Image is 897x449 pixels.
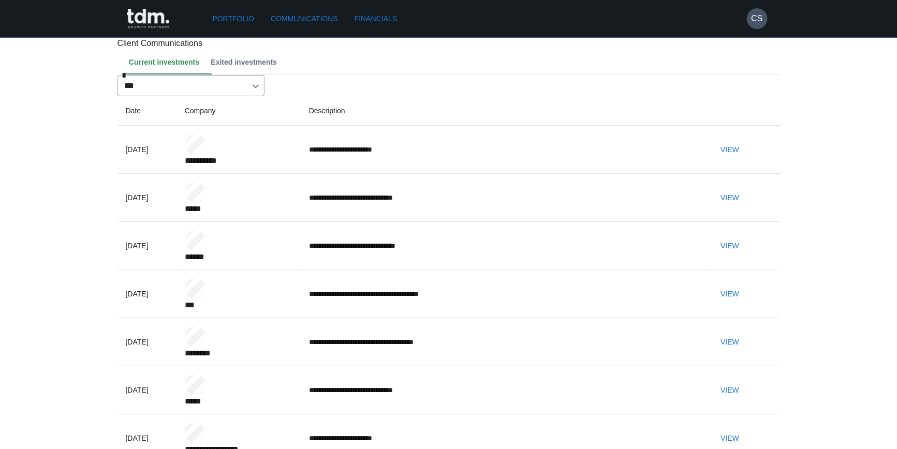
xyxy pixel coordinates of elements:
td: [DATE] [117,318,177,366]
td: [DATE] [117,221,177,270]
button: View [713,140,746,159]
p: Client Communications [117,37,780,50]
th: Company [177,96,301,126]
td: [DATE] [117,366,177,414]
th: Date [117,96,177,126]
td: [DATE] [117,173,177,221]
a: Portfolio [209,9,259,28]
h6: CS [751,12,762,25]
td: [DATE] [117,125,177,173]
button: View [713,429,746,448]
button: View [713,381,746,400]
button: CS [747,8,768,29]
button: View [713,188,746,207]
th: Description [301,96,705,126]
td: [DATE] [117,270,177,318]
button: View [713,333,746,352]
button: Current investments [126,50,208,74]
button: Exited investments [208,50,285,74]
button: View [713,236,746,256]
a: Financials [350,9,401,28]
button: View [713,285,746,304]
div: Client notes tab [126,50,780,74]
a: Communications [267,9,342,28]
